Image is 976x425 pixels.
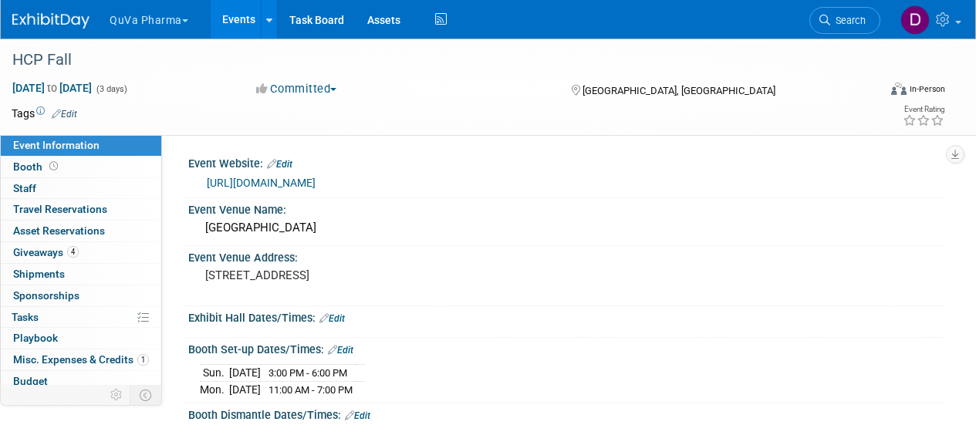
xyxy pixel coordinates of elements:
[188,198,945,218] div: Event Venue Name:
[7,46,866,74] div: HCP Fall
[200,216,934,240] div: [GEOGRAPHIC_DATA]
[1,371,161,392] a: Budget
[188,403,945,423] div: Booth Dismantle Dates/Times:
[1,242,161,263] a: Giveaways4
[229,364,261,381] td: [DATE]
[13,182,36,194] span: Staff
[188,306,945,326] div: Exhibit Hall Dates/Times:
[13,375,48,387] span: Budget
[12,106,77,121] td: Tags
[268,384,353,396] span: 11:00 AM - 7:00 PM
[200,364,229,381] td: Sun.
[891,83,907,95] img: Format-Inperson.png
[13,353,149,366] span: Misc. Expenses & Credits
[900,5,930,35] img: Danielle Mitchell
[13,224,105,237] span: Asset Reservations
[188,246,945,265] div: Event Venue Address:
[188,152,945,172] div: Event Website:
[45,82,59,94] span: to
[207,177,316,189] a: [URL][DOMAIN_NAME]
[1,328,161,349] a: Playbook
[1,307,161,328] a: Tasks
[130,385,162,405] td: Toggle Event Tabs
[1,349,161,370] a: Misc. Expenses & Credits1
[328,345,353,356] a: Edit
[95,84,127,94] span: (3 days)
[268,367,347,379] span: 3:00 PM - 6:00 PM
[1,264,161,285] a: Shipments
[13,139,100,151] span: Event Information
[12,13,89,29] img: ExhibitDay
[13,246,79,258] span: Giveaways
[903,106,944,113] div: Event Rating
[188,338,945,358] div: Booth Set-up Dates/Times:
[12,81,93,95] span: [DATE] [DATE]
[67,246,79,258] span: 4
[319,313,345,324] a: Edit
[229,381,261,397] td: [DATE]
[13,203,107,215] span: Travel Reservations
[52,109,77,120] a: Edit
[251,81,343,97] button: Committed
[137,354,149,366] span: 1
[200,381,229,397] td: Mon.
[1,285,161,306] a: Sponsorships
[345,410,370,421] a: Edit
[809,80,945,103] div: Event Format
[46,160,61,172] span: Booth not reserved yet
[1,178,161,199] a: Staff
[830,15,866,26] span: Search
[267,159,292,170] a: Edit
[809,7,880,34] a: Search
[13,289,79,302] span: Sponsorships
[13,160,61,173] span: Booth
[909,83,945,95] div: In-Person
[1,157,161,177] a: Booth
[12,311,39,323] span: Tasks
[583,85,775,96] span: [GEOGRAPHIC_DATA], [GEOGRAPHIC_DATA]
[1,135,161,156] a: Event Information
[13,268,65,280] span: Shipments
[205,268,487,282] pre: [STREET_ADDRESS]
[1,199,161,220] a: Travel Reservations
[1,221,161,241] a: Asset Reservations
[13,332,58,344] span: Playbook
[103,385,130,405] td: Personalize Event Tab Strip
